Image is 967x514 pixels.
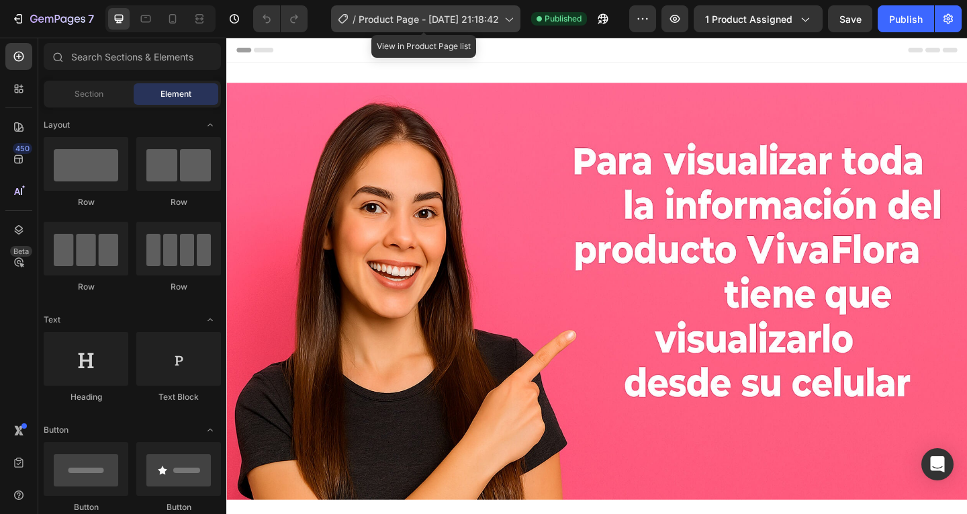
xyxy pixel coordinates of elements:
div: Undo/Redo [253,5,308,32]
button: Save [828,5,872,32]
div: Button [136,501,221,513]
button: 7 [5,5,100,32]
div: Beta [10,246,32,257]
div: Heading [44,391,128,403]
span: 1 product assigned [705,12,792,26]
div: Row [44,281,128,293]
span: / [353,12,356,26]
span: Button [44,424,68,436]
div: Publish [889,12,923,26]
span: Text [44,314,60,326]
span: Section [75,88,103,100]
div: Row [136,281,221,293]
div: 450 [13,143,32,154]
span: Published [545,13,582,25]
span: Save [839,13,862,25]
div: Button [44,501,128,513]
p: 7 [88,11,94,27]
input: Search Sections & Elements [44,43,221,70]
span: Element [160,88,191,100]
span: Toggle open [199,114,221,136]
button: 1 product assigned [694,5,823,32]
span: Toggle open [199,419,221,441]
button: Publish [878,5,934,32]
div: Open Intercom Messenger [921,448,954,480]
div: Text Block [136,391,221,403]
span: Toggle open [199,309,221,331]
iframe: Design area [226,38,967,514]
div: Row [44,196,128,208]
span: Product Page - [DATE] 21:18:42 [359,12,499,26]
div: Row [136,196,221,208]
span: Layout [44,119,70,131]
